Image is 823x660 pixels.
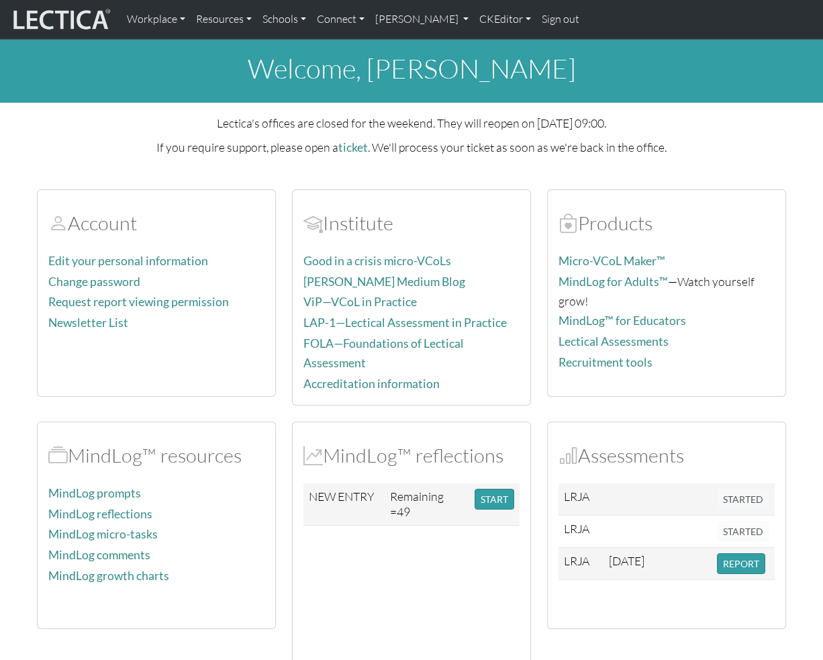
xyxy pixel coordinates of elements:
span: 49 [397,504,410,519]
span: Account [48,211,68,235]
p: If you require support, please open a . We'll process your ticket as soon as we're back in the of... [37,138,786,157]
a: MindLog reflections [48,507,152,521]
a: Change password [48,275,140,289]
span: Account [303,211,323,235]
a: ticket [338,140,368,154]
h2: Account [48,211,264,235]
a: Sign out [536,5,585,34]
a: [PERSON_NAME] Medium Blog [303,275,465,289]
a: Request report viewing permission [48,295,229,309]
span: MindLog™ resources [48,443,68,467]
a: FOLA—Foundations of Lectical Assessment [303,336,464,370]
a: MindLog prompts [48,486,141,500]
a: [PERSON_NAME] [370,5,474,34]
td: LRJA [559,483,603,516]
p: —Watch yourself grow! [559,272,775,310]
span: Assessments [559,443,578,467]
td: LRJA [559,515,603,547]
a: Workplace [122,5,191,34]
h2: Institute [303,211,520,235]
a: ViP—VCoL in Practice [303,295,417,309]
a: Resources [191,5,257,34]
a: LAP-1—Lectical Assessment in Practice [303,316,507,330]
h2: MindLog™ reflections [303,444,520,467]
a: CKEditor [474,5,536,34]
h2: Assessments [559,444,775,467]
a: Newsletter List [48,316,128,330]
td: Remaining = [385,483,469,525]
a: MindLog comments [48,548,150,562]
img: lecticalive [10,7,111,32]
span: MindLog [303,443,323,467]
td: NEW ENTRY [303,483,385,525]
a: Accreditation information [303,377,440,391]
span: Products [559,211,578,235]
a: Lectical Assessments [559,334,669,348]
h2: Products [559,211,775,235]
span: [DATE] [609,553,644,568]
a: Edit your personal information [48,254,208,268]
button: START [475,489,514,510]
a: Good in a crisis micro-VCoLs [303,254,451,268]
a: MindLog growth charts [48,569,169,583]
a: MindLog for Adults™ [559,275,668,289]
a: Connect [311,5,370,34]
a: Schools [257,5,311,34]
a: MindLog micro-tasks [48,527,158,541]
a: MindLog™ for Educators [559,314,686,328]
a: Recruitment tools [559,355,652,369]
h2: MindLog™ resources [48,444,264,467]
a: Micro-VCoL Maker™ [559,254,665,268]
td: LRJA [559,547,603,579]
button: REPORT [717,553,765,574]
p: Lectica's offices are closed for the weekend. They will reopen on [DATE] 09:00. [37,113,786,132]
